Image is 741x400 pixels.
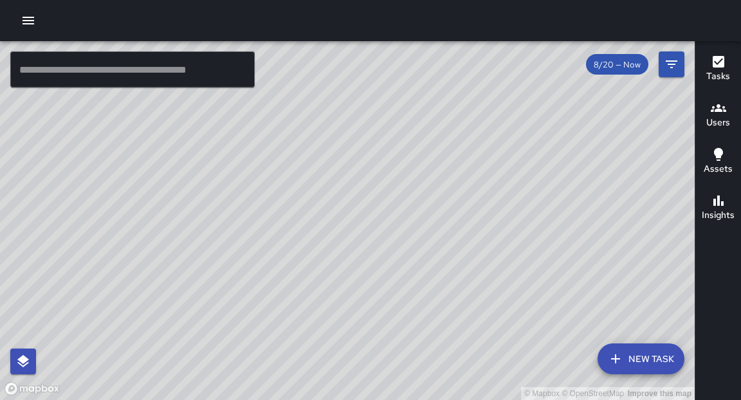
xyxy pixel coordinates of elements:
[706,69,730,84] h6: Tasks
[695,46,741,93] button: Tasks
[695,93,741,139] button: Users
[598,343,684,374] button: New Task
[659,51,684,77] button: Filters
[702,208,735,223] h6: Insights
[704,162,733,176] h6: Assets
[706,116,730,130] h6: Users
[695,139,741,185] button: Assets
[695,185,741,232] button: Insights
[586,59,648,70] span: 8/20 — Now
